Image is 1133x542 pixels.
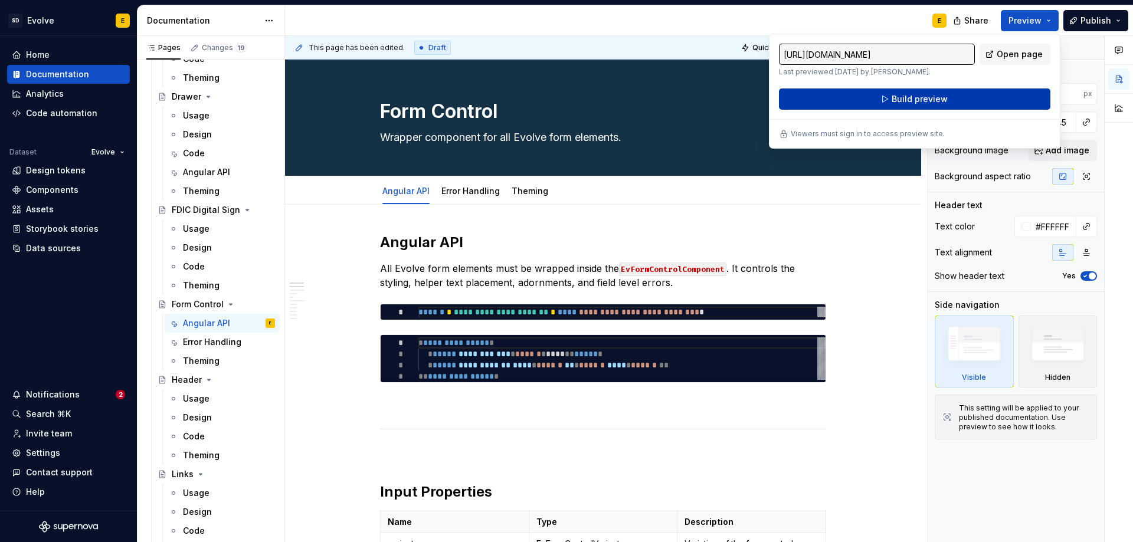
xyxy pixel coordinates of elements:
div: Angular API [378,178,434,203]
div: Evolve [27,15,54,27]
div: Design [183,506,212,518]
span: Draft [428,43,446,52]
button: Quick preview [738,40,808,56]
div: Design [183,242,212,254]
span: Quick preview [752,43,803,52]
div: Theming [183,449,220,461]
div: Invite team [26,428,72,439]
code: EvFormControlComponent [619,262,726,276]
a: Data sources [7,239,130,258]
a: Home [7,45,130,64]
a: Design [164,238,280,257]
a: Design tokens [7,161,130,180]
div: Error Handling [437,178,505,203]
div: Text alignment [935,247,992,258]
div: Help [26,486,45,498]
a: Usage [164,219,280,238]
div: E [121,16,125,25]
p: px [1083,89,1092,98]
a: Angular API [164,163,280,182]
a: Assets [7,200,130,219]
a: Code [164,257,280,276]
div: Theming [507,178,553,203]
button: Publish [1063,10,1128,31]
div: E [269,317,271,329]
a: Code automation [7,104,130,123]
a: Theming [512,186,548,196]
div: Usage [183,223,209,235]
h2: Angular API [380,233,826,252]
h2: Input Properties [380,482,826,501]
div: Code automation [26,107,97,119]
textarea: Form Control [378,97,824,126]
a: Error Handling [441,186,500,196]
a: Documentation [7,65,130,84]
a: Analytics [7,84,130,103]
a: Angular API [382,186,430,196]
div: Usage [183,393,209,405]
span: Build preview [892,93,948,105]
div: Drawer [172,91,201,103]
div: SD [8,14,22,28]
button: Build preview [779,88,1050,110]
a: Design [164,502,280,521]
div: Error Handling [183,336,241,348]
div: Text color [935,221,975,232]
button: SDEvolveE [2,8,135,33]
div: Changes [202,43,247,52]
div: Form Control [172,298,224,310]
div: Search ⌘K [26,408,71,420]
span: 19 [235,43,247,52]
input: Auto [1031,216,1076,237]
div: Design [183,129,212,140]
a: Usage [164,484,280,502]
div: Header [172,374,202,386]
div: FDIC Digital Sign [172,204,240,216]
div: Hidden [1045,373,1070,382]
div: Theming [183,280,220,291]
div: Header text [935,199,983,211]
span: Publish [1080,15,1111,27]
a: Theming [164,182,280,201]
div: Visible [962,373,986,382]
a: Code [164,521,280,540]
span: Evolve [91,147,115,157]
p: All Evolve form elements must be wrapped inside the . It controls the styling, helper text placem... [380,261,826,290]
a: Invite team [7,424,130,443]
div: Angular API [183,166,230,178]
div: Documentation [26,68,89,80]
a: Design [164,125,280,144]
a: Theming [164,68,280,87]
div: Assets [26,203,54,215]
label: Yes [1062,271,1076,281]
div: Theming [183,185,220,197]
a: Drawer [153,87,280,106]
div: Code [183,147,205,159]
span: 2 [116,390,125,399]
div: Links [172,468,194,480]
input: Auto [1038,83,1083,104]
a: Form Control [153,295,280,314]
a: Usage [164,106,280,125]
a: Open page [980,44,1050,65]
svg: Supernova Logo [39,521,98,533]
div: Dataset [9,147,37,157]
div: Design tokens [26,165,86,176]
div: Settings [26,447,60,459]
button: Preview [1001,10,1059,31]
div: Background aspect ratio [935,170,1031,182]
a: Design [164,408,280,427]
div: Code [183,261,205,272]
button: Help [7,482,130,501]
a: Theming [164,276,280,295]
div: Visible [935,316,1014,387]
div: Side navigation [935,299,1000,311]
div: Pages [146,43,181,52]
button: Notifications2 [7,385,130,404]
div: Home [26,49,50,61]
div: Components [26,184,78,196]
div: Show header text [935,270,1004,282]
div: Documentation [147,15,258,27]
div: Storybook stories [26,223,99,235]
